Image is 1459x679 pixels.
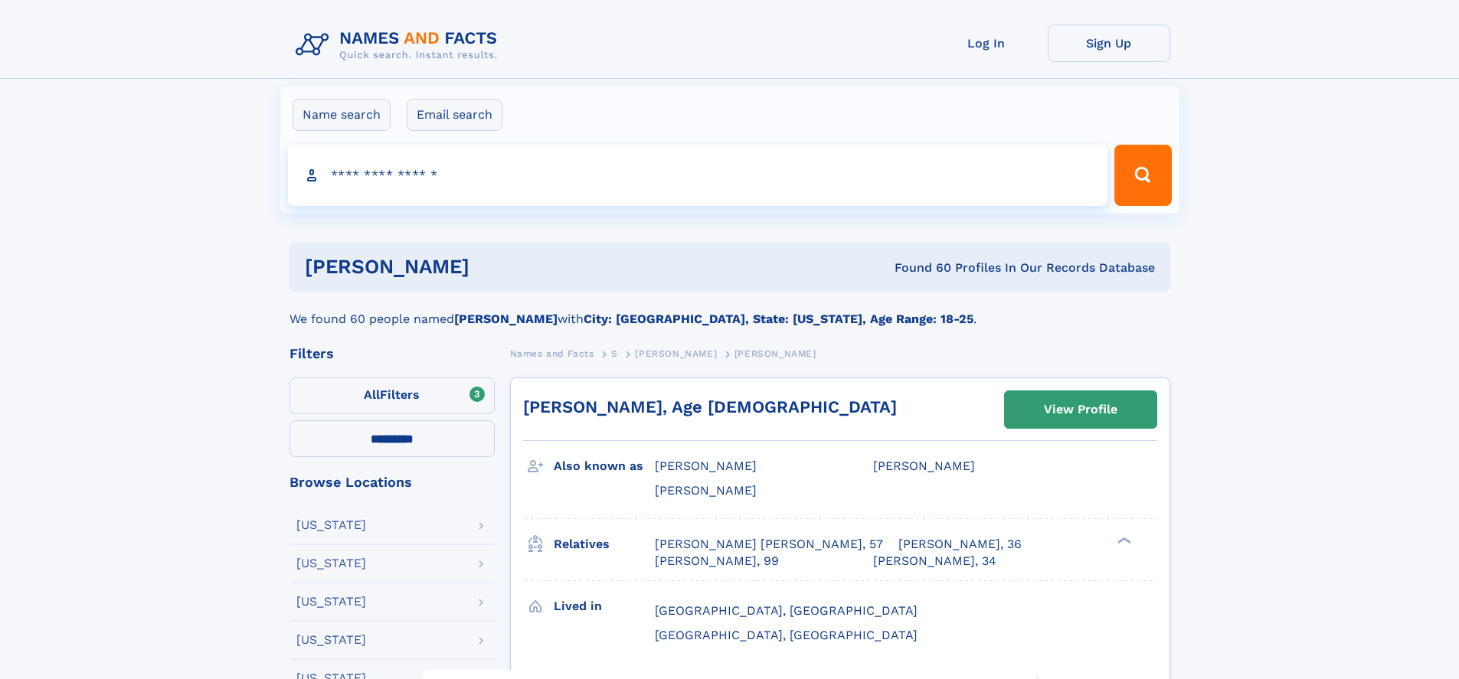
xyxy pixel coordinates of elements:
[296,519,366,531] div: [US_STATE]
[554,453,655,479] h3: Also known as
[554,531,655,557] h3: Relatives
[898,536,1022,553] a: [PERSON_NAME], 36
[364,387,380,402] span: All
[1114,535,1132,545] div: ❯
[290,24,510,66] img: Logo Names and Facts
[655,459,757,473] span: [PERSON_NAME]
[296,596,366,608] div: [US_STATE]
[655,628,918,642] span: [GEOGRAPHIC_DATA], [GEOGRAPHIC_DATA]
[611,344,618,363] a: S
[655,553,779,570] a: [PERSON_NAME], 99
[1005,391,1156,428] a: View Profile
[290,475,495,489] div: Browse Locations
[296,557,366,570] div: [US_STATE]
[635,348,717,359] span: [PERSON_NAME]
[407,99,502,131] label: Email search
[1044,392,1117,427] div: View Profile
[296,634,366,646] div: [US_STATE]
[290,292,1170,328] div: We found 60 people named with .
[290,347,495,361] div: Filters
[655,483,757,498] span: [PERSON_NAME]
[305,257,682,276] h1: [PERSON_NAME]
[734,348,816,359] span: [PERSON_NAME]
[873,553,996,570] a: [PERSON_NAME], 34
[873,459,975,473] span: [PERSON_NAME]
[454,312,558,326] b: [PERSON_NAME]
[290,377,495,414] label: Filters
[523,397,897,416] a: [PERSON_NAME], Age [DEMOGRAPHIC_DATA]
[293,99,391,131] label: Name search
[611,348,618,359] span: S
[554,593,655,619] h3: Lived in
[1114,145,1171,206] button: Search Button
[1048,24,1170,62] a: Sign Up
[288,145,1108,206] input: search input
[925,24,1048,62] a: Log In
[655,603,918,618] span: [GEOGRAPHIC_DATA], [GEOGRAPHIC_DATA]
[635,344,717,363] a: [PERSON_NAME]
[682,260,1155,276] div: Found 60 Profiles In Our Records Database
[655,536,883,553] a: [PERSON_NAME] [PERSON_NAME], 57
[584,312,973,326] b: City: [GEOGRAPHIC_DATA], State: [US_STATE], Age Range: 18-25
[510,344,594,363] a: Names and Facts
